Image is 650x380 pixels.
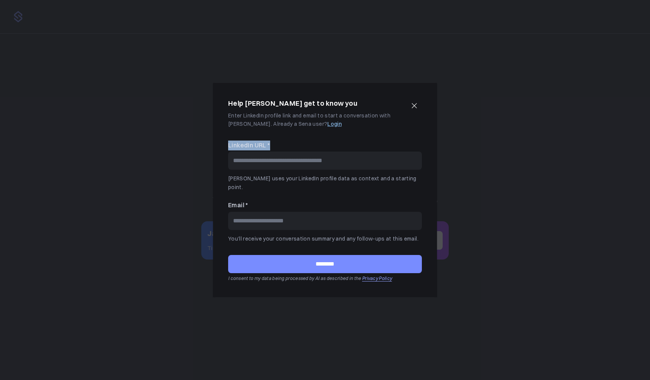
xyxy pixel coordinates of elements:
a: Login [327,120,342,127]
label: LinkedIn URL * [228,141,422,150]
h2: Help [PERSON_NAME] get to know you [228,98,357,109]
span: I consent to my data being processed by AI as described in the [228,275,361,281]
p: [PERSON_NAME] uses your LinkedIn profile data as context and a starting point. [228,174,422,191]
label: Email * [228,200,422,210]
p: Enter LinkedIn profile link and email to start a conversation with [PERSON_NAME]. Already a Sena ... [228,111,404,128]
p: You’ll receive your conversation summary and any follow-ups at this email. [228,235,422,243]
a: Privacy Policy [362,275,392,281]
